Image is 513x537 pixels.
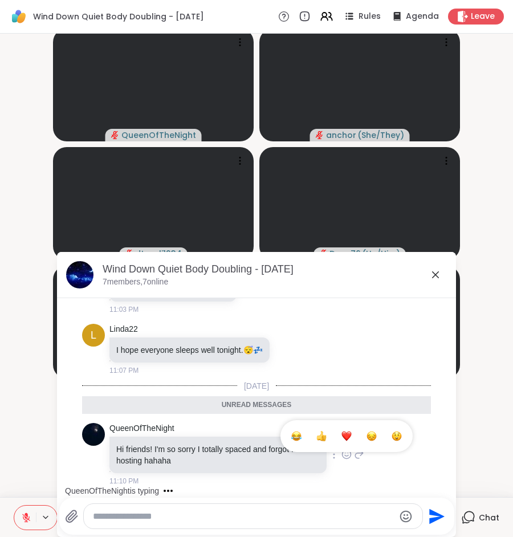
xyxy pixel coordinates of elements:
p: 7 members, 7 online [103,276,168,288]
div: Wind Down Quiet Body Doubling - [DATE] [103,262,447,276]
span: 😴 [243,345,253,355]
button: Select Reaction: Astonished [385,425,408,447]
div: QueenOfTheNight is typing [65,485,159,497]
span: ( She/They ) [357,129,404,141]
img: ShareWell Logomark [9,7,28,26]
div: Unread messages [82,396,431,414]
span: audio-muted [125,250,133,258]
img: https://sharewell-space-live.sfo3.digitaloceanspaces.com/user-generated/d7277878-0de6-43a2-a937-4... [82,423,105,446]
span: 11:07 PM [109,365,139,376]
span: 11:10 PM [109,476,139,486]
a: QueenOfTheNight [109,423,174,434]
p: I hope everyone sleeps well tonight. [116,344,263,356]
button: Select Reaction: Sad [360,425,383,447]
button: Select Reaction: Thumbs up [310,425,333,447]
span: anchor [326,129,356,141]
span: Chat [479,512,499,523]
span: ( He/Him ) [362,248,400,259]
span: Agenda [406,11,439,22]
button: Select Reaction: Joy [285,425,308,447]
span: Wind Down Quiet Body Doubling - [DATE] [33,11,204,22]
span: L [91,328,96,343]
span: [DATE] [237,380,276,392]
span: 💤 [253,345,263,355]
p: Hi friends! I'm so sorry I totally spaced and forgot I was hosting hahaha [116,444,320,466]
a: Linda22 [109,324,138,335]
span: audio-muted [319,250,327,258]
button: Select Reaction: Heart [335,425,358,447]
span: audio-muted [316,131,324,139]
img: Wind Down Quiet Body Doubling - Wednesday, Oct 08 [66,261,93,288]
span: QueenOfTheNight [121,129,196,141]
span: 11:03 PM [109,304,139,315]
span: dtarali1234 [135,248,182,259]
span: Leave [471,11,495,22]
span: Dave76 [329,248,361,259]
span: audio-muted [111,131,119,139]
span: Rules [359,11,381,22]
